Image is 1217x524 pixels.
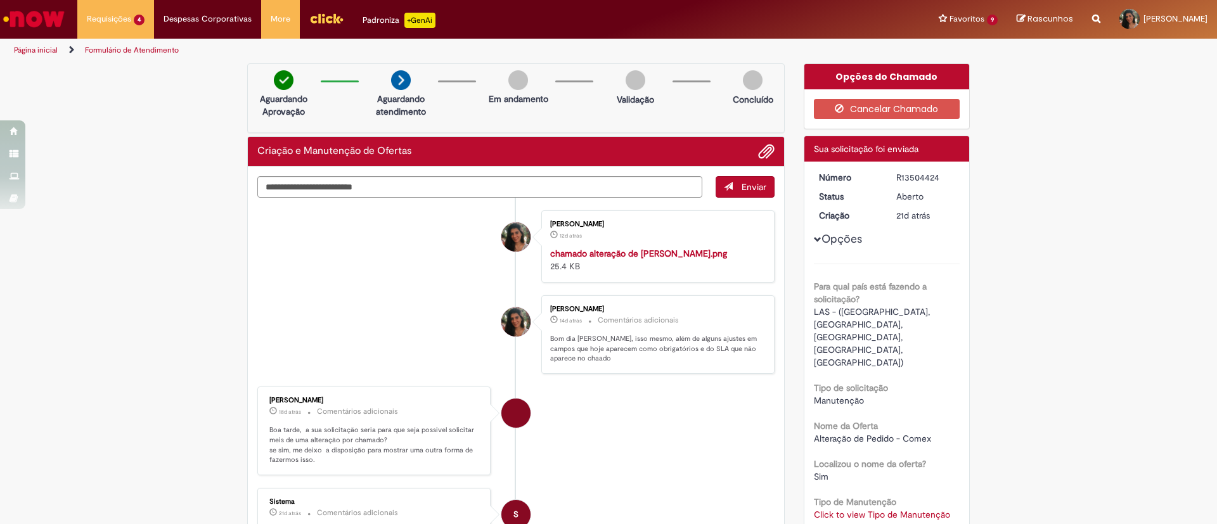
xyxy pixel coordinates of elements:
span: Enviar [742,181,766,193]
small: Comentários adicionais [317,406,398,417]
p: +GenAi [404,13,435,28]
span: Sua solicitação foi enviada [814,143,918,155]
p: Boa tarde, a sua solicitação seria para que seja possivel solicitar meis de uma alteração por cha... [269,425,480,465]
button: Cancelar Chamado [814,99,960,119]
span: 9 [987,15,998,25]
b: Nome da Oferta [814,420,878,431]
div: Opções do Chamado [804,64,970,89]
div: Padroniza [363,13,435,28]
a: Formulário de Atendimento [85,45,179,55]
p: Concluído [733,93,773,106]
span: Requisições [87,13,131,25]
span: Rascunhos [1027,13,1073,25]
time: 09/09/2025 09:14:46 [896,210,930,221]
small: Comentários adicionais [317,508,398,518]
div: [PERSON_NAME] [550,305,761,313]
span: 18d atrás [279,408,301,416]
button: Enviar [716,176,775,198]
p: Aguardando atendimento [370,93,432,118]
b: Tipo de Manutenção [814,496,896,508]
span: Sim [814,471,828,482]
time: 09/09/2025 09:20:42 [279,509,301,517]
span: 14d atrás [560,317,582,324]
p: Bom dia [PERSON_NAME], isso mesmo, além de alguns ajustes em campos que hoje aparecem como obriga... [550,334,761,364]
img: ServiceNow [1,6,67,32]
dt: Status [809,190,887,203]
div: Matheus Borges [501,399,531,428]
div: Sistema [269,498,480,506]
div: Rafaela Silva Dias [501,307,531,336]
img: check-circle-green.png [274,70,293,90]
ul: Trilhas de página [10,39,802,62]
dt: Número [809,171,887,184]
a: Click to view Tipo de Manutenção [814,509,950,520]
span: [PERSON_NAME] [1143,13,1207,24]
div: Rafaela Silva Dias [501,222,531,252]
span: More [271,13,290,25]
span: 12d atrás [560,232,582,240]
div: 25.4 KB [550,247,761,272]
b: Localizou o nome da oferta? [814,458,926,470]
img: img-circle-grey.png [743,70,763,90]
button: Adicionar anexos [758,143,775,160]
span: Alteração de Pedido - Comex [814,433,931,444]
div: Aberto [896,190,955,203]
a: chamado alteração de [PERSON_NAME].png [550,248,727,259]
time: 12/09/2025 13:55:29 [279,408,301,416]
a: Rascunhos [1017,13,1073,25]
textarea: Digite sua mensagem aqui... [257,176,702,198]
a: Página inicial [14,45,58,55]
span: Despesas Corporativas [164,13,252,25]
span: 21d atrás [279,509,301,517]
b: Para qual país está fazendo a solicitação? [814,281,927,305]
small: Comentários adicionais [598,315,679,326]
b: Tipo de solicitação [814,382,888,393]
div: [PERSON_NAME] [269,397,480,404]
span: Favoritos [950,13,984,25]
img: click_logo_yellow_360x200.png [309,9,344,28]
time: 16/09/2025 08:21:13 [560,317,582,324]
div: R13504424 [896,171,955,184]
dt: Criação [809,209,887,222]
div: 09/09/2025 09:14:46 [896,209,955,222]
span: 21d atrás [896,210,930,221]
time: 18/09/2025 10:35:07 [560,232,582,240]
span: Manutenção [814,395,864,406]
img: img-circle-grey.png [626,70,645,90]
div: [PERSON_NAME] [550,220,761,228]
span: 4 [134,15,145,25]
img: arrow-next.png [391,70,411,90]
p: Validação [617,93,654,106]
img: img-circle-grey.png [508,70,528,90]
span: LAS - ([GEOGRAPHIC_DATA], [GEOGRAPHIC_DATA], [GEOGRAPHIC_DATA], [GEOGRAPHIC_DATA], [GEOGRAPHIC_DA... [814,306,932,368]
h2: Criação e Manutenção de Ofertas Histórico de tíquete [257,146,411,157]
p: Em andamento [489,93,548,105]
p: Aguardando Aprovação [253,93,314,118]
